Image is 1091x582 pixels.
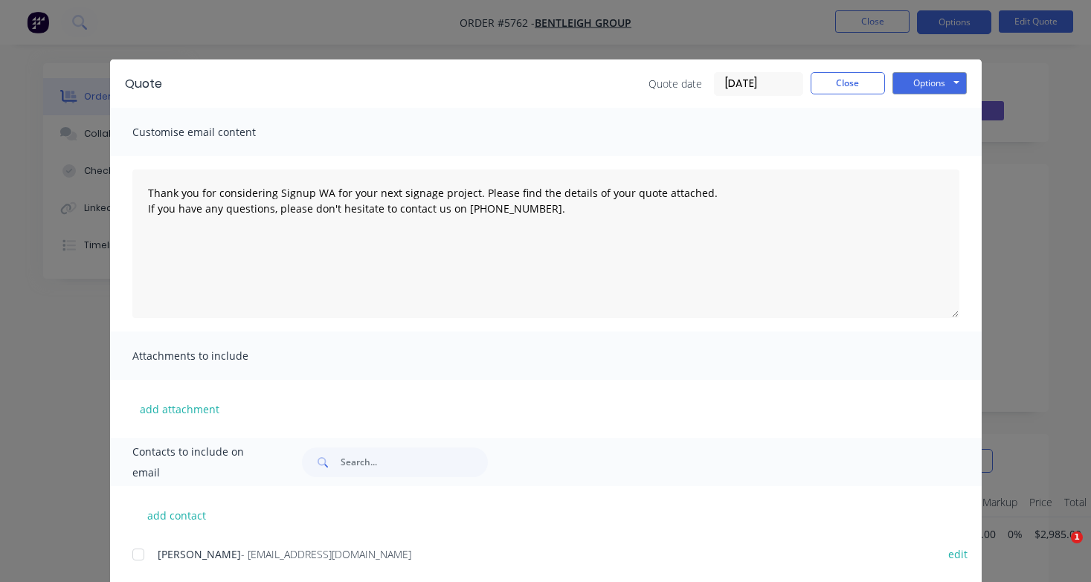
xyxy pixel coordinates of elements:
[241,547,411,561] span: - [EMAIL_ADDRESS][DOMAIN_NAME]
[649,76,702,91] span: Quote date
[132,169,959,318] textarea: Thank you for considering Signup WA for your next signage project. Please find the details of you...
[1071,531,1083,543] span: 1
[125,75,162,93] div: Quote
[341,447,488,477] input: Search...
[132,346,296,366] span: Attachments to include
[892,72,967,94] button: Options
[132,442,265,483] span: Contacts to include on email
[811,72,885,94] button: Close
[132,504,222,526] button: add contact
[939,544,976,564] button: edit
[158,547,241,561] span: [PERSON_NAME]
[132,398,227,420] button: add attachment
[132,122,296,143] span: Customise email content
[1040,531,1076,567] iframe: Intercom live chat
